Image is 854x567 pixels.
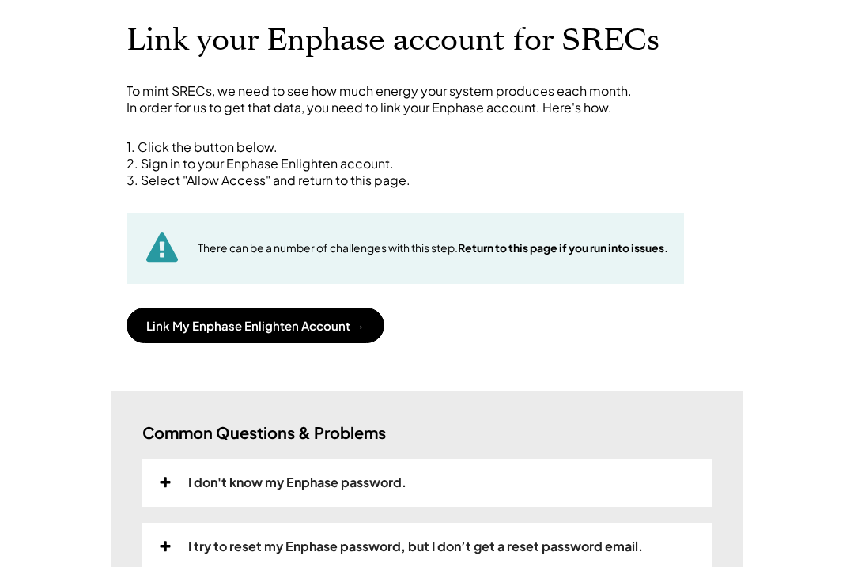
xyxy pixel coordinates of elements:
strong: Return to this page if you run into issues. [458,240,668,255]
div: I don't know my Enphase password. [188,474,406,491]
div: I try to reset my Enphase password, but I don’t get a reset password email. [188,539,643,555]
h3: Common Questions & Problems [142,422,386,443]
div: There can be a number of challenges with this step. [198,240,668,256]
button: Link My Enphase Enlighten Account → [127,308,384,343]
h1: Link your Enphase account for SRECs [127,22,727,59]
div: 1. Click the button below. 2. Sign in to your Enphase Enlighten account. 3. Select "Allow Access"... [127,139,727,188]
div: To mint SRECs, we need to see how much energy your system produces each month. In order for us to... [127,83,727,116]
